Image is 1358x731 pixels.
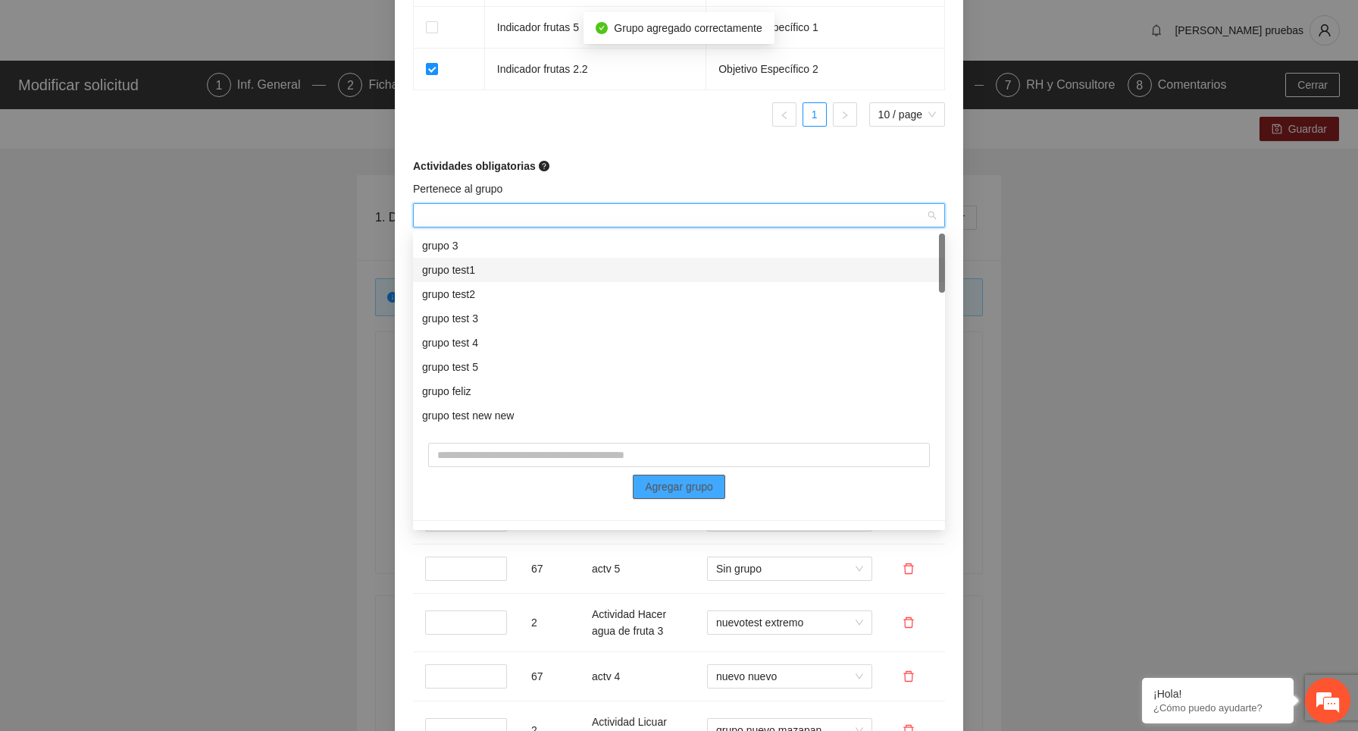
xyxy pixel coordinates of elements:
[519,544,580,594] td: 67
[803,102,827,127] li: 1
[896,610,921,635] button: delete
[422,262,936,278] div: grupo test1
[422,407,936,424] div: grupo test new new
[833,102,857,127] button: right
[249,8,285,44] div: Minimizar ventana de chat en vivo
[596,22,608,34] span: check-circle
[896,557,921,581] button: delete
[580,652,695,701] td: actv 4
[706,49,945,90] td: Objetivo Específico 2
[645,478,713,495] span: Agregar grupo
[413,234,945,258] div: grupo 3
[88,202,209,356] span: Estamos en línea.
[716,665,863,688] span: nuevo nuevo
[833,102,857,127] li: Next Page
[413,258,945,282] div: grupo test1
[633,475,725,499] button: Agregar grupo
[780,111,789,120] span: left
[422,204,925,227] input: Pertenece al grupo
[413,282,945,306] div: grupo test2
[840,111,850,120] span: right
[413,379,945,403] div: grupo feliz
[869,102,945,127] div: Page Size
[422,310,936,327] div: grupo test 3
[422,359,936,375] div: grupo test 5
[413,331,945,355] div: grupo test 4
[519,652,580,701] td: 67
[580,594,695,652] td: Actividad Hacer agua de fruta 3
[716,611,863,634] span: nuevotest extremo
[706,7,945,49] td: Objetivo Específico 1
[519,594,580,652] td: 2
[422,334,936,351] div: grupo test 4
[422,286,936,303] div: grupo test2
[1153,688,1282,700] div: ¡Hola!
[413,403,945,428] div: grupo test new new
[803,103,826,126] a: 1
[878,103,936,126] span: 10 / page
[716,557,863,580] span: Sin grupo
[772,102,796,127] li: Previous Page
[1153,702,1282,714] p: ¿Cómo puedo ayudarte?
[413,160,536,172] strong: Actividades obligatorias
[422,383,936,400] div: grupo feliz
[79,77,255,97] div: Chatee con nosotros ahora
[580,544,695,594] td: actv 5
[772,102,796,127] button: left
[8,414,289,467] textarea: Escriba su mensaje y pulse “Intro”
[413,306,945,331] div: grupo test 3
[896,664,921,689] button: delete
[485,49,706,90] td: Indicador frutas 2.2
[485,7,706,49] td: Indicador frutas 5
[539,161,549,171] span: question-circle
[897,616,920,629] span: delete
[614,22,762,34] span: Grupo agregado correctamente
[413,355,945,379] div: grupo test 5
[897,563,920,575] span: delete
[422,237,936,254] div: grupo 3
[413,180,502,197] label: Pertenece al grupo
[897,670,920,682] span: delete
